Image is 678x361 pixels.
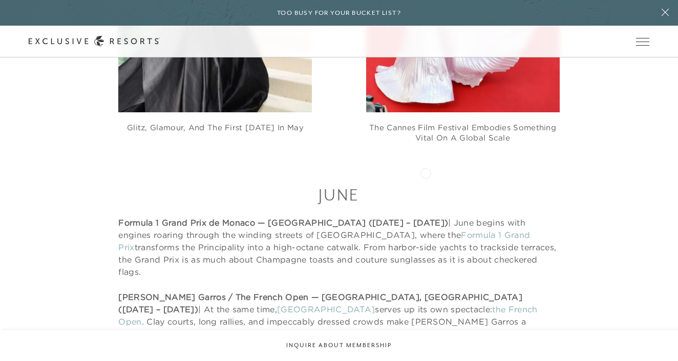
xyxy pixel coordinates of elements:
figcaption: Glitz, glamour, and the first [DATE] in May [118,112,312,133]
iframe: To enrich screen reader interactions, please activate Accessibility in Grammarly extension settings [631,314,678,361]
strong: Formula 1 Grand Prix de Monaco — [GEOGRAPHIC_DATA] ([DATE] – [DATE]) [118,217,448,228]
figcaption: The Cannes Film Festival embodies something vital on a global scale [366,112,560,143]
strong: [PERSON_NAME] Garros / The French Open — [GEOGRAPHIC_DATA], [GEOGRAPHIC_DATA] ([DATE] – [DATE]) [118,292,522,314]
p: | At the same time, serves up its own spectacle: . Clay courts, long rallies, and impeccably dres... [118,291,559,352]
button: Open navigation [636,38,649,45]
h3: June [118,184,559,206]
p: | June begins with engines roaring through the winding streets of [GEOGRAPHIC_DATA], where the tr... [118,216,559,278]
h6: Too busy for your bucket list? [277,8,401,18]
a: [GEOGRAPHIC_DATA] [277,304,375,314]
